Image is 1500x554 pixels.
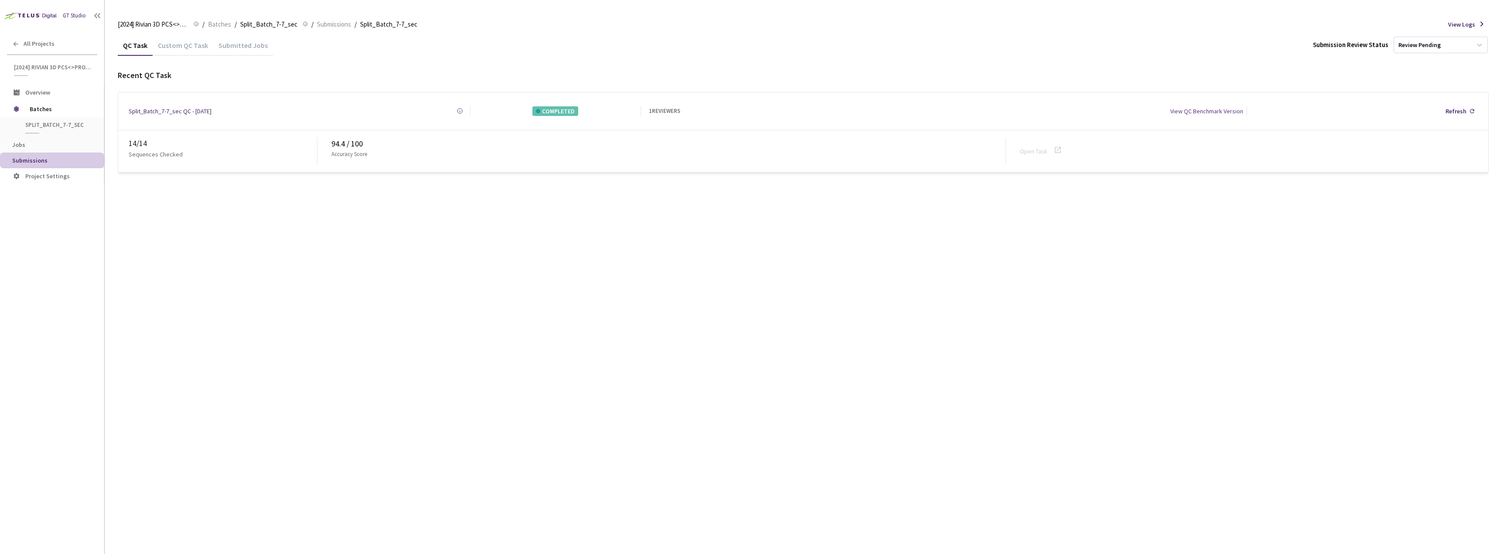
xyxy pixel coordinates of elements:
a: Open Task [1020,147,1047,155]
span: Batches [208,19,231,30]
span: Split_Batch_7-7_sec [240,19,297,30]
span: [2024] Rivian 3D PCS<>Production [118,19,188,30]
span: Project Settings [25,172,70,180]
a: Batches [206,19,233,29]
span: Overview [25,88,50,96]
div: Review Pending [1398,41,1441,49]
p: Accuracy Score [331,150,367,159]
div: Refresh [1445,106,1466,116]
span: Submissions [317,19,351,30]
div: 1 REVIEWERS [649,107,680,116]
div: 14 / 14 [129,137,317,150]
div: Submitted Jobs [213,41,273,56]
a: Split_Batch_7-7_sec QC - [DATE] [129,106,211,116]
span: Submissions [12,156,48,164]
div: Custom QC Task [153,41,213,56]
span: Batches [30,100,89,118]
div: 94.4 / 100 [331,138,1006,150]
p: Sequences Checked [129,150,183,159]
div: View QC Benchmark Version [1170,106,1243,116]
div: QC Task [118,41,153,56]
span: Jobs [12,141,25,149]
a: Submissions [315,19,353,29]
li: / [311,19,314,30]
div: COMPLETED [532,106,578,116]
li: / [202,19,205,30]
div: Submission Review Status [1313,40,1388,50]
span: View Logs [1448,20,1475,29]
span: Split_Batch_7-7_sec [25,121,90,129]
div: Recent QC Task [118,69,1489,82]
li: / [355,19,357,30]
span: [2024] Rivian 3D PCS<>Production [14,64,92,71]
span: All Projects [24,40,55,48]
li: / [235,19,237,30]
div: GT Studio [63,11,86,20]
span: Split_Batch_7-7_sec [360,19,417,30]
